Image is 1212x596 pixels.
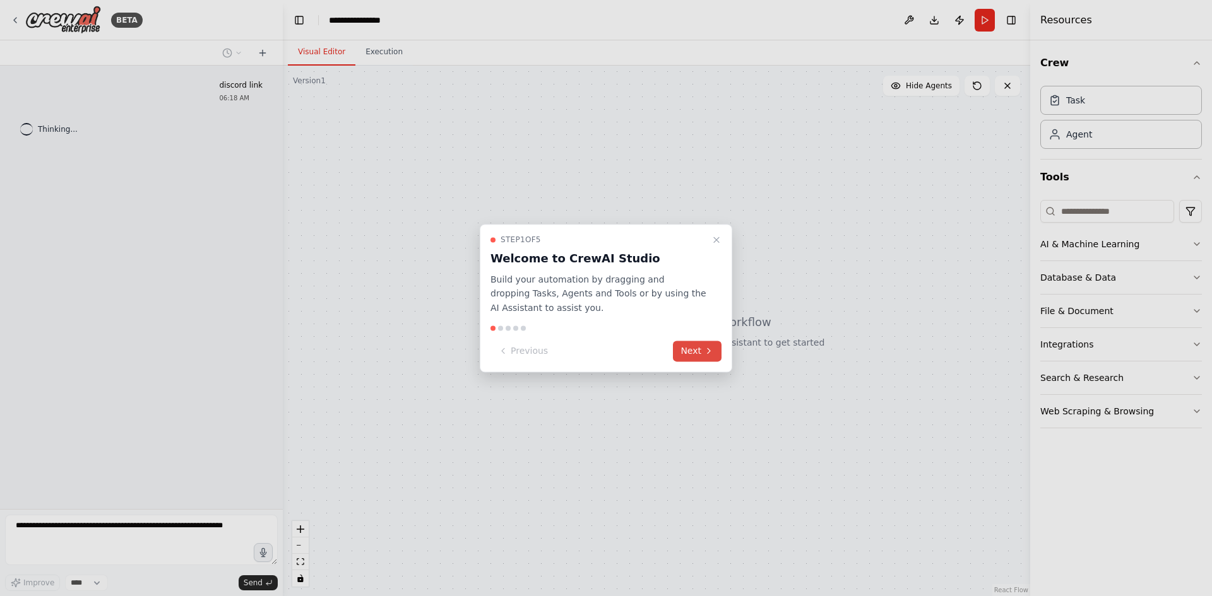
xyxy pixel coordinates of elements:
[709,232,724,247] button: Close walkthrough
[290,11,308,29] button: Hide left sidebar
[490,341,555,361] button: Previous
[490,272,706,315] p: Build your automation by dragging and dropping Tasks, Agents and Tools or by using the AI Assista...
[673,341,722,361] button: Next
[501,235,541,245] span: Step 1 of 5
[490,250,706,267] h3: Welcome to CrewAI Studio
